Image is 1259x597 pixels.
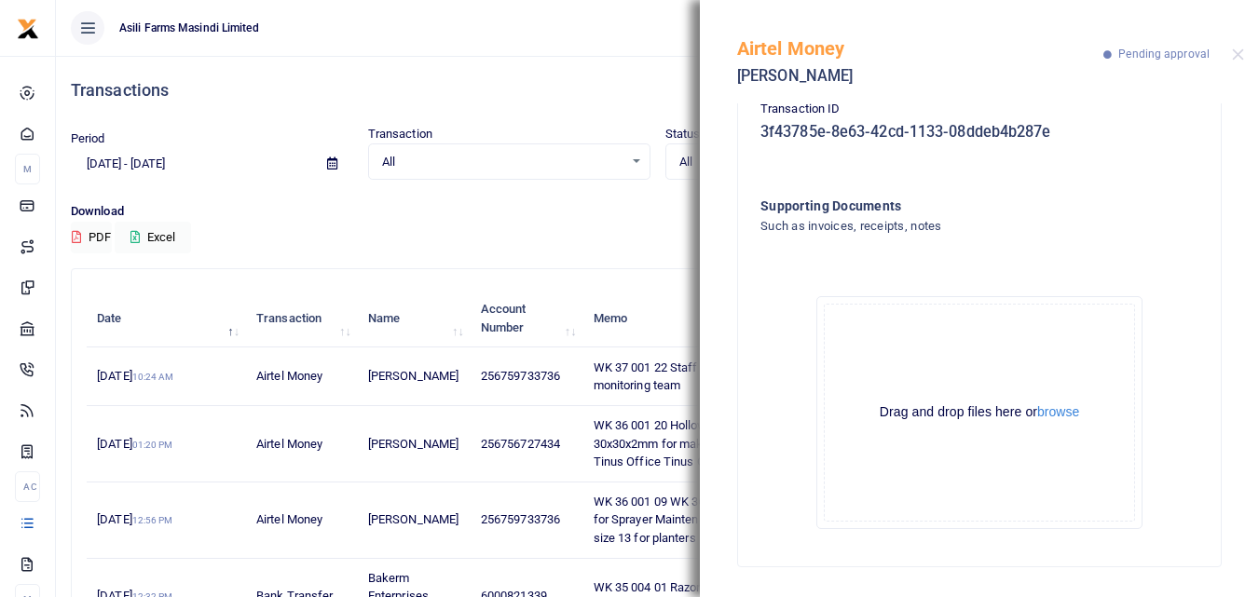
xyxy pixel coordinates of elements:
button: Excel [115,222,191,253]
small: 12:56 PM [132,515,173,525]
span: Asili Farms Masindi Limited [112,20,267,36]
th: Name: activate to sort column ascending [358,290,471,347]
h5: Airtel Money [737,37,1103,60]
a: logo-small logo-large logo-large [17,20,39,34]
span: [DATE] [97,437,172,451]
h5: [PERSON_NAME] [737,67,1103,86]
span: 256759733736 [481,369,560,383]
img: logo-small [17,18,39,40]
span: [PERSON_NAME] [368,512,458,526]
label: Status [665,125,701,143]
button: PDF [71,222,112,253]
small: 10:24 AM [132,372,174,382]
span: WK 37 001 22 Staff Ruler 5m for crop monitoring team [594,360,793,393]
span: 256756727434 [481,437,560,451]
th: Transaction: activate to sort column ascending [246,290,358,347]
p: Download [71,202,1244,222]
div: File Uploader [816,296,1143,529]
small: 01:20 PM [132,440,173,450]
span: Airtel Money [256,369,322,383]
span: [DATE] [97,369,173,383]
h5: 3f43785e-8e63-42cd-1133-08ddeb4b287e [760,123,1198,142]
span: [PERSON_NAME] [368,369,458,383]
li: Ac [15,471,40,502]
button: browse [1037,405,1079,418]
p: Transaction ID [760,100,1198,119]
span: [PERSON_NAME] [368,437,458,451]
th: Account Number: activate to sort column ascending [471,290,583,347]
span: All [382,153,623,171]
h4: Supporting Documents [760,196,1123,216]
input: select period [71,148,312,180]
button: Close [1232,48,1244,61]
span: [DATE] [97,512,172,526]
span: Airtel Money [256,512,322,526]
span: All [679,153,921,171]
th: Memo: activate to sort column ascending [582,290,813,347]
span: 256759733736 [481,512,560,526]
h4: Transactions [71,80,1244,101]
span: Pending approval [1118,47,1210,61]
li: M [15,154,40,184]
span: Airtel Money [256,437,322,451]
span: WK 36 001 09 WK 36 001 12 Oil Pag for Sprayer Maintenance and Bolts size 13 for planters [594,495,785,545]
label: Transaction [368,125,432,143]
label: Period [71,129,105,148]
div: Drag and drop files here or [825,403,1134,421]
th: Date: activate to sort column descending [87,290,246,347]
span: WK 36 001 20 Hollow sections 30x30x2mm for making Shelves in Tinus Office Tinus Office [594,418,777,468]
h4: Such as invoices, receipts, notes [760,216,1123,237]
